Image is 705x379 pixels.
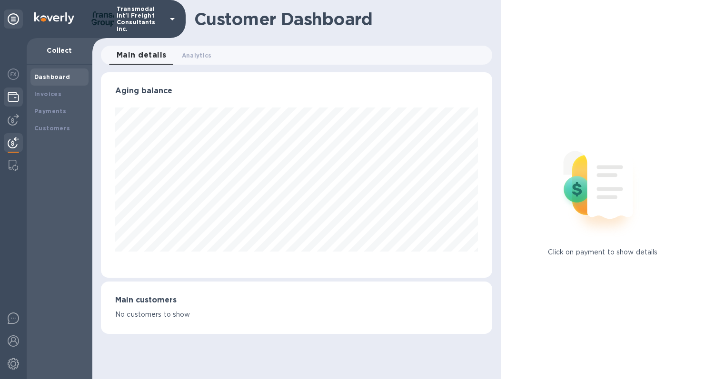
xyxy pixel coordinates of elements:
[34,107,66,115] b: Payments
[115,310,478,320] p: No customers to show
[34,73,70,80] b: Dashboard
[117,49,167,62] span: Main details
[194,9,486,29] h1: Customer Dashboard
[182,50,212,60] span: Analytics
[34,12,74,24] img: Logo
[8,68,19,80] img: Foreign exchange
[115,296,478,305] h3: Main customers
[4,10,23,29] div: Unpin categories
[117,6,164,32] p: Transmodal Int'l Freight Consultants Inc.
[34,46,85,55] p: Collect
[8,91,19,103] img: Wallets
[34,125,70,132] b: Customers
[548,247,657,257] p: Click on payment to show details
[34,90,61,97] b: Invoices
[115,87,478,96] h3: Aging balance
